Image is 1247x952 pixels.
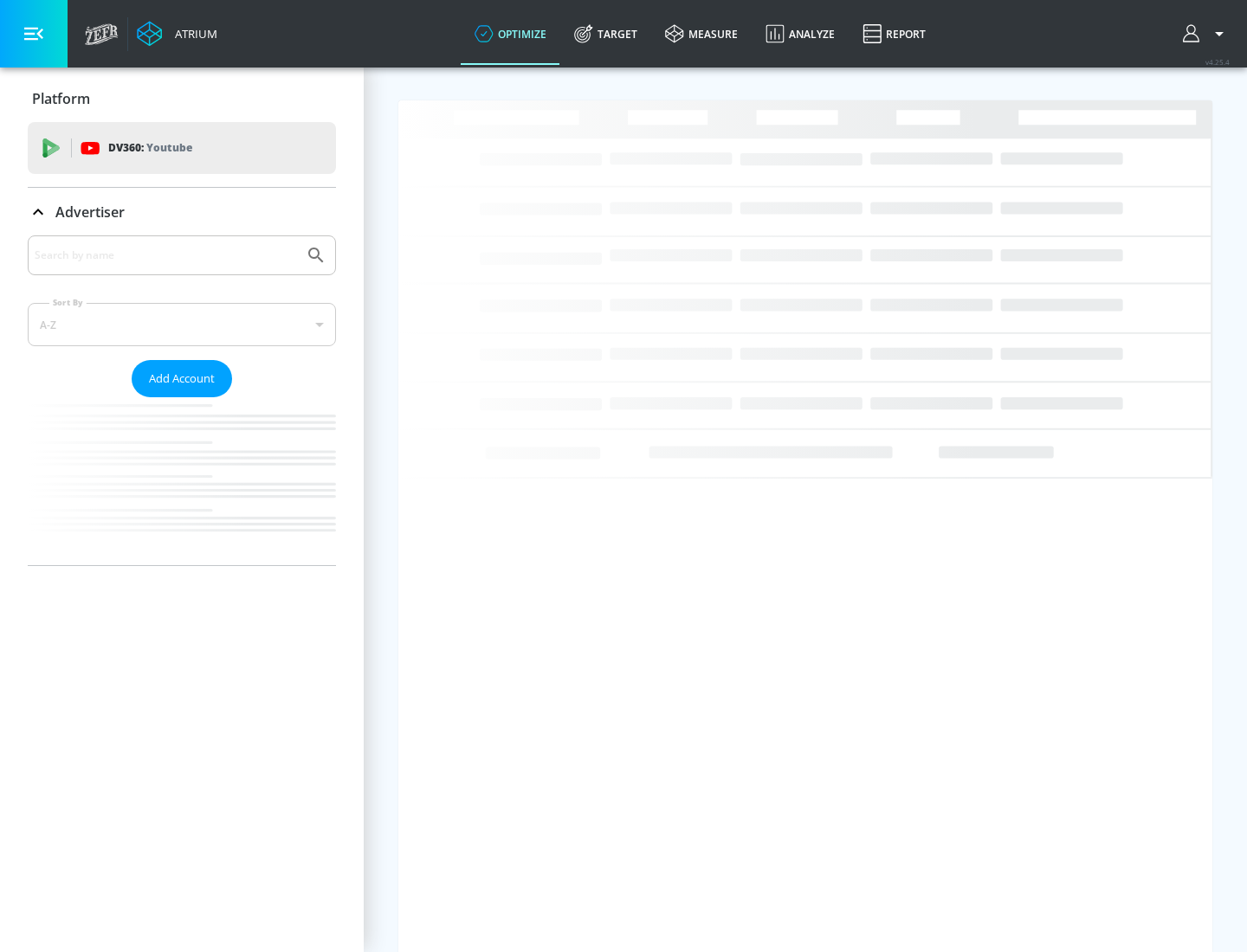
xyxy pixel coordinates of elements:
[28,74,336,123] div: Platform
[28,397,336,565] nav: list of Advertiser
[146,138,192,157] p: Youtube
[752,3,849,65] a: Analyze
[55,203,125,222] p: Advertiser
[560,3,651,65] a: Target
[28,303,336,346] div: A-Z
[132,360,232,397] button: Add Account
[49,297,87,308] label: Sort By
[35,244,297,267] input: Search by name
[32,89,90,108] p: Platform
[149,369,215,389] span: Add Account
[108,138,192,158] p: DV360:
[849,3,940,65] a: Report
[137,21,217,47] a: Atrium
[651,3,752,65] a: measure
[28,235,336,565] div: Advertiser
[168,26,217,42] div: Atrium
[28,188,336,236] div: Advertiser
[28,122,336,174] div: DV360: Youtube
[1205,57,1230,67] span: v 4.25.4
[461,3,560,65] a: optimize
